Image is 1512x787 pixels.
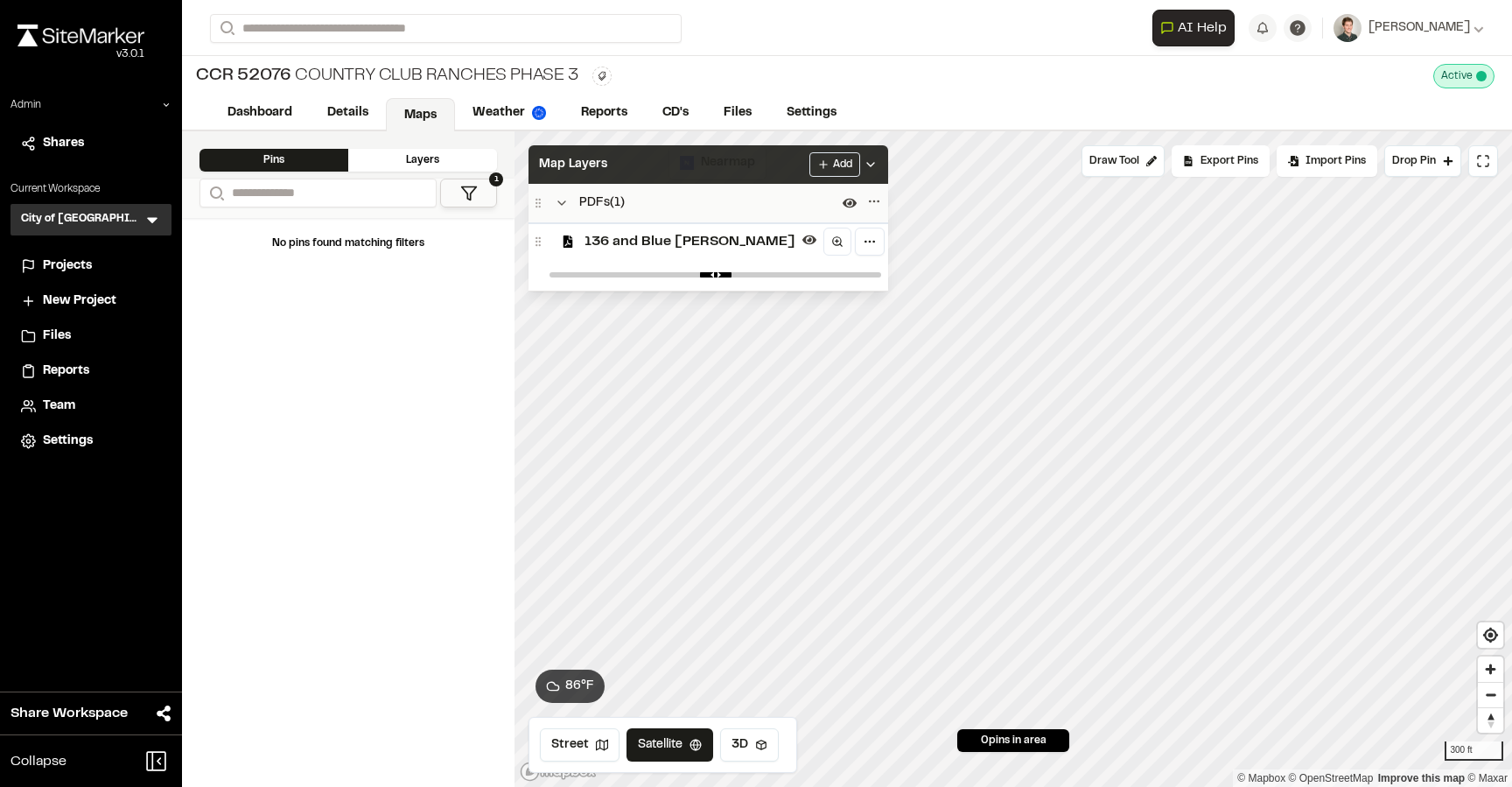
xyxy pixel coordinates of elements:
[196,63,291,89] span: CCR 52076
[43,432,93,451] span: Settings
[1178,18,1227,39] span: AI Help
[210,96,310,130] a: Dashboard
[1433,64,1494,88] div: This project is active and counting against your active project count.
[799,229,820,250] button: Hide layer
[21,327,161,346] a: Files
[310,96,386,130] a: Details
[210,14,241,43] button: Search
[535,670,605,703] button: 86°F
[440,179,497,207] button: 1
[1152,10,1235,46] button: Open AI Assistant
[1333,14,1484,42] button: [PERSON_NAME]
[1441,68,1473,84] span: Active
[199,149,348,172] div: Pins
[1445,741,1504,761] div: 300 ft
[489,172,503,186] span: 1
[1467,772,1508,784] a: Maxar
[386,98,455,131] a: Maps
[565,677,594,696] span: 86 ° F
[823,228,851,256] a: Zoom to layer
[1478,622,1503,648] button: Find my location
[348,149,497,172] div: Layers
[1478,707,1503,733] button: Reset bearing to north
[1478,657,1503,682] button: Zoom in
[1172,145,1270,177] div: No pins available to export
[1081,145,1165,177] button: Draw Tool
[10,97,41,113] p: Admin
[520,762,597,782] a: Mapbox logo
[21,397,161,416] a: Team
[43,292,116,311] span: New Project
[1289,772,1374,784] a: OpenStreetMap
[1368,18,1470,38] span: [PERSON_NAME]
[21,211,143,228] h3: City of [GEOGRAPHIC_DATA]
[514,131,1512,787] canvas: Map
[706,96,769,130] a: Files
[21,432,161,451] a: Settings
[1392,153,1436,169] span: Drop Pin
[540,728,619,762] button: Street
[981,733,1046,748] span: 0 pins in area
[199,179,231,207] button: Search
[769,96,854,130] a: Settings
[43,362,89,381] span: Reports
[579,193,625,213] span: PDFs ( 1 )
[196,63,578,89] div: Country Club Ranches Phase 3
[21,256,161,276] a: Projects
[720,728,779,762] button: 3D
[17,46,144,62] div: Oh geez...please don't...
[1333,14,1361,42] img: User
[1378,772,1465,784] a: Map feedback
[1277,145,1377,177] div: Import Pins into your project
[539,155,607,174] span: Map Layers
[43,256,92,276] span: Projects
[1384,145,1461,177] button: Drop Pin
[809,152,860,177] button: Add
[43,327,71,346] span: Files
[455,96,563,130] a: Weather
[626,728,713,762] button: Satellite
[592,67,612,86] button: Edit Tags
[1089,153,1139,169] span: Draw Tool
[43,397,75,416] span: Team
[43,134,84,153] span: Shares
[21,134,161,153] a: Shares
[21,362,161,381] a: Reports
[532,106,546,120] img: precipai.png
[272,239,424,248] span: No pins found matching filters
[1478,708,1503,733] span: Reset bearing to north
[10,751,66,772] span: Collapse
[1305,153,1366,169] span: Import Pins
[645,96,706,130] a: CD's
[1237,772,1285,784] a: Mapbox
[1478,682,1503,707] button: Zoom out
[1200,153,1258,169] span: Export Pins
[17,25,144,46] img: rebrand.png
[833,157,852,172] span: Add
[1152,10,1242,46] div: Open AI Assistant
[21,292,161,311] a: New Project
[10,181,171,197] p: Current Workspace
[1476,71,1487,81] span: This project is active and counting against your active project count.
[584,231,795,252] span: 136 and Blue [PERSON_NAME]
[10,703,128,724] span: Share Workspace
[563,96,645,130] a: Reports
